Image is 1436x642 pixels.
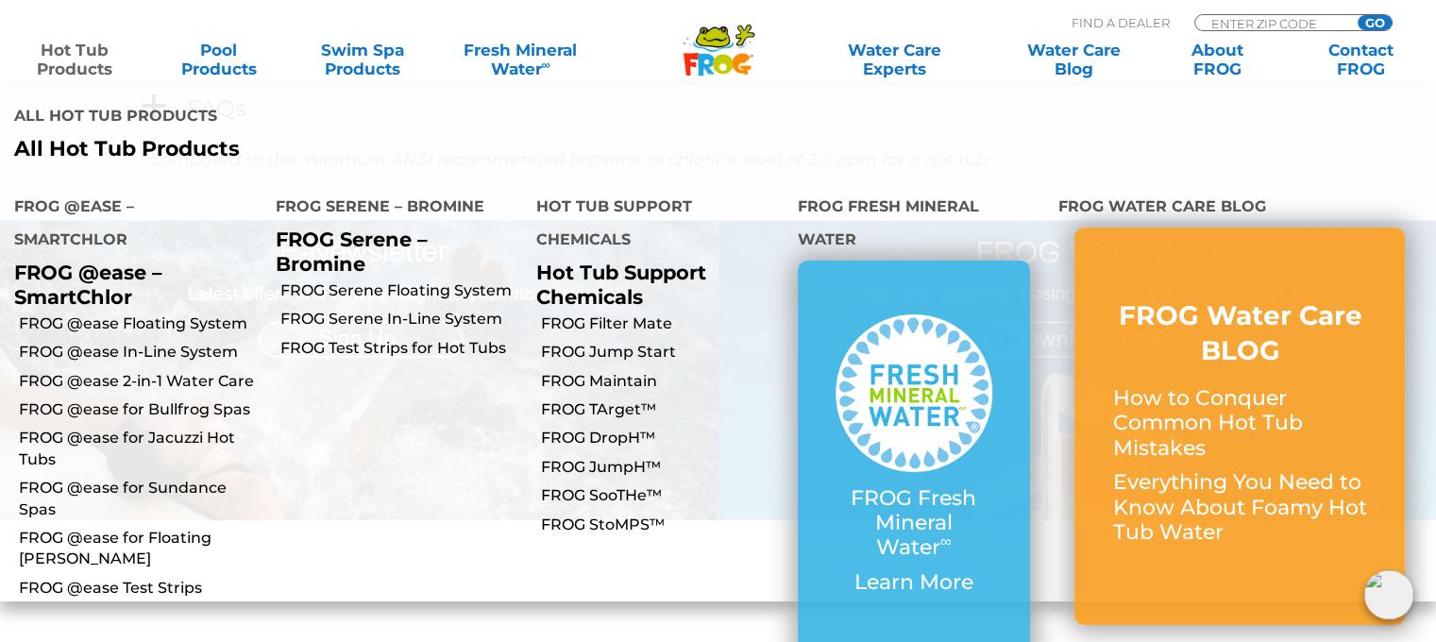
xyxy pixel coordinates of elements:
a: FROG @ease for Bullfrog Spas [19,399,262,420]
img: openIcon [1364,570,1413,619]
h4: FROG Fresh Mineral Water [798,190,1031,261]
a: FROG Water Care BLOG How to Conquer Common Hot Tub Mistakes Everything You Need to Know About Foa... [1112,298,1367,554]
h4: FROG @ease – SmartChlor [14,190,247,261]
a: Fresh MineralWater∞ [450,41,590,78]
input: GO [1358,15,1392,30]
a: Water CareBlog [1018,41,1129,78]
a: ContactFROG [1306,41,1417,78]
a: FROG Test Strips for Hot Tubs [280,338,523,359]
a: FROG Maintain [541,371,784,392]
h4: All Hot Tub Products [14,99,703,137]
p: FROG Fresh Mineral Water [836,486,993,561]
h4: FROG Water Care Blog [1058,190,1422,228]
p: Learn More [836,570,993,595]
a: All Hot Tub Products [14,137,703,161]
a: FROG StoMPS™ [541,515,784,535]
a: PoolProducts [162,41,274,78]
a: AboutFROG [1161,41,1273,78]
a: FROG @ease In-Line System [19,342,262,363]
a: FROG SooTHe™ [541,485,784,506]
a: FROG @ease for Jacuzzi Hot Tubs [19,428,262,470]
h4: Hot Tub Support Chemicals [536,190,769,261]
p: How to Conquer Common Hot Tub Mistakes [1112,386,1367,461]
a: Hot TubProducts [19,41,130,78]
sup: ∞ [541,58,549,72]
p: FROG @ease – SmartChlor [14,261,247,308]
h3: FROG Water Care BLOG [1112,298,1367,367]
sup: ∞ [940,532,952,550]
a: FROG JumpH™ [541,457,784,478]
a: Swim SpaProducts [307,41,418,78]
a: FROG Serene Floating System [280,280,523,301]
p: FROG Serene – Bromine [276,228,509,275]
a: FROG Jump Start [541,342,784,363]
p: Everything You Need to Know About Foamy Hot Tub Water [1112,470,1367,545]
a: FROG Filter Mate [541,313,784,334]
a: FROG TArget™ [541,399,784,420]
a: FROG @ease Floating System [19,313,262,334]
p: Find A Dealer [1072,14,1170,31]
a: FROG @ease for Floating [PERSON_NAME] [19,528,262,570]
a: FROG Fresh Mineral Water∞ Learn More [836,314,993,604]
input: Zip Code Form [1209,15,1337,31]
a: Hot Tub Support Chemicals [536,261,706,308]
h4: FROG Serene – Bromine [276,190,509,228]
a: FROG DropH™ [541,428,784,448]
a: Water CareExperts [803,41,986,78]
a: FROG @ease 2-in-1 Water Care [19,371,262,392]
a: FROG @ease Test Strips [19,578,262,599]
a: FROG @ease for Sundance Spas [19,478,262,520]
a: FROG Serene In-Line System [280,309,523,329]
